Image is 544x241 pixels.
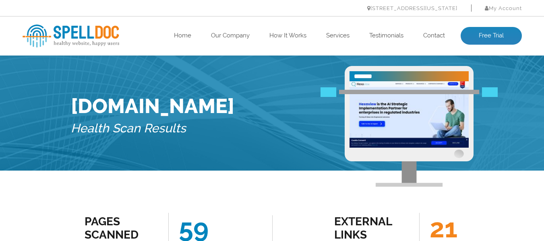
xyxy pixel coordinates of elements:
[350,81,469,148] img: Free Website Analysis
[71,94,234,118] h1: [DOMAIN_NAME]
[71,118,234,139] h5: Health Scan Results
[321,88,498,97] img: Free Webiste Analysis
[345,66,474,187] img: Free Webiste Analysis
